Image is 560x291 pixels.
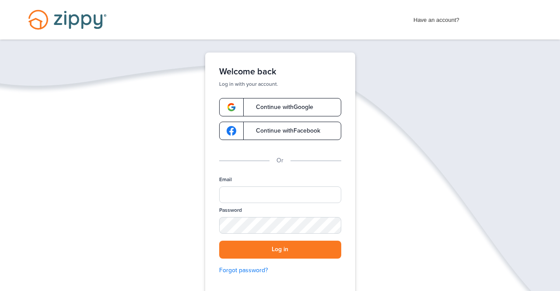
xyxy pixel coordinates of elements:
[219,186,341,203] input: Email
[227,126,236,136] img: google-logo
[227,102,236,112] img: google-logo
[219,81,341,88] p: Log in with your account.
[247,128,320,134] span: Continue with Facebook
[219,217,341,234] input: Password
[219,266,341,275] a: Forgot password?
[219,176,232,183] label: Email
[219,122,341,140] a: google-logoContinue withFacebook
[276,156,283,165] p: Or
[413,11,459,25] span: Have an account?
[219,67,341,77] h1: Welcome back
[219,207,242,214] label: Password
[219,241,341,259] button: Log in
[247,104,313,110] span: Continue with Google
[219,98,341,116] a: google-logoContinue withGoogle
